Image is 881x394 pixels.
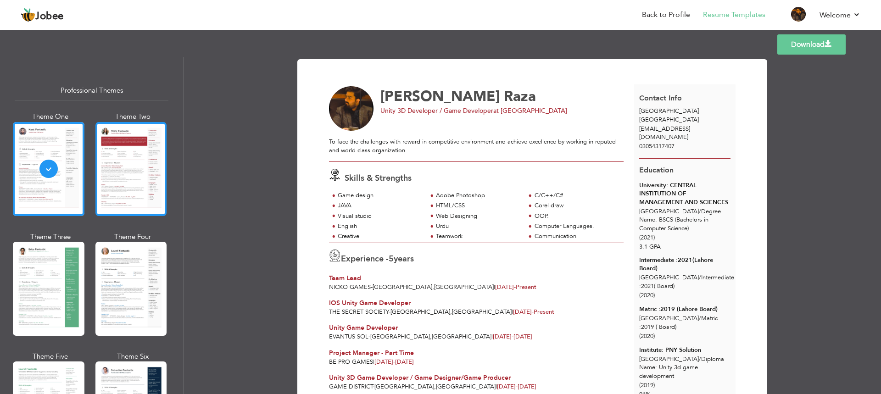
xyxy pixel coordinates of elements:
a: Jobee [21,8,64,22]
div: Teamwork [436,232,520,241]
span: (2020) [639,291,655,300]
span: [DATE] [497,383,518,391]
span: [DATE] [374,358,414,366]
span: [GEOGRAPHIC_DATA] [436,383,496,391]
div: OOP. [535,212,619,221]
span: , [434,383,436,391]
span: [DATE] [374,358,395,366]
span: - [393,358,395,366]
span: Contact Info [639,93,682,103]
div: To face the challenges with reward in competitive environment and achieve excellence by working i... [329,138,624,155]
span: Evantus Sol [329,333,368,341]
span: - [373,383,374,391]
span: | [491,333,493,341]
span: Unity Game Developer [329,323,398,332]
span: 3.1 GPA [639,243,661,251]
div: Institute: PNY Solution [639,346,730,355]
img: No image [329,86,374,131]
span: Present [513,308,554,316]
span: 5 [389,253,394,265]
span: [GEOGRAPHIC_DATA] Matric :2019 ( Board) [639,314,718,331]
span: [GEOGRAPHIC_DATA] [390,308,450,316]
span: , [430,333,432,341]
span: [GEOGRAPHIC_DATA] [639,116,699,124]
div: Adobe Photoshop [436,191,520,200]
span: Project Manager - Part Time [329,349,414,357]
div: Computer Languages. [535,222,619,231]
span: | [496,383,497,391]
span: Unity 3D Developer / Game Developer [380,106,493,115]
span: Skills & Strengths [345,172,412,184]
span: Education [639,165,674,175]
span: (2019) [639,381,655,389]
div: Matric :2019 (Lahore Board) [639,305,730,314]
div: Web Designing [436,212,520,221]
span: Unity 3D Game Developer / Game Designer/Game Producer [329,373,511,382]
a: Resume Templates [703,10,765,20]
span: [EMAIL_ADDRESS][DOMAIN_NAME] [639,125,690,142]
span: Raza [504,87,536,106]
div: HTML/CSS [436,201,520,210]
span: Jobee [35,11,64,22]
span: Be Pro Games [329,358,373,366]
span: | [373,358,374,366]
div: English [338,222,422,231]
span: , [450,308,452,316]
div: Professional Themes [15,81,168,100]
div: Visual studio [338,212,422,221]
span: / [699,207,701,216]
div: Urdu [436,222,520,231]
span: [GEOGRAPHIC_DATA] [374,383,434,391]
div: Theme One [15,112,86,122]
span: NICKO GAMES [329,283,371,291]
div: C/C++/C# [535,191,619,200]
div: Creative [338,232,422,241]
span: [GEOGRAPHIC_DATA] [452,308,512,316]
span: | [512,308,513,316]
div: Corel draw [535,201,619,210]
label: years [389,253,414,265]
span: - [532,308,534,316]
span: [GEOGRAPHIC_DATA] Degree Name: BSCS (Bachelors in Computer Science) [639,207,721,233]
span: [DATE] [497,383,536,391]
span: - [371,283,373,291]
span: 03054317407 [639,142,675,150]
div: Theme Four [97,232,169,242]
span: The Secret Society [329,308,389,316]
span: [GEOGRAPHIC_DATA] [432,333,491,341]
img: jobee.io [21,8,35,22]
span: - [368,333,370,341]
div: JAVA [338,201,422,210]
span: [DATE] [513,308,534,316]
span: Present [495,283,536,291]
div: Theme Two [97,112,169,122]
span: - [516,383,518,391]
div: Intermediate :2021(Lahore Board) [639,256,730,273]
span: [DATE] [495,283,516,291]
span: [DATE] [493,333,532,341]
span: [GEOGRAPHIC_DATA] Intermediate :2021( Board) [639,273,734,290]
span: | [494,283,495,291]
span: (2021) [639,233,655,242]
div: Game design [338,191,422,200]
span: Game District [329,383,373,391]
span: - [512,333,513,341]
div: Theme Five [15,352,86,361]
span: [GEOGRAPHIC_DATA] Diploma Name: Unity 3d game development [639,355,724,380]
span: / [699,314,701,322]
span: [DATE] [493,333,513,341]
div: University: CENTRAL INSTITUTION OF MANAGEMENT AND SCIENCES [639,181,730,207]
span: , [432,283,434,291]
span: [GEOGRAPHIC_DATA] [434,283,494,291]
span: [GEOGRAPHIC_DATA] [373,283,432,291]
span: [GEOGRAPHIC_DATA] [370,333,430,341]
a: Back to Profile [642,10,690,20]
span: / [699,273,701,282]
span: [PERSON_NAME] [380,87,500,106]
span: at [GEOGRAPHIC_DATA] [493,106,567,115]
div: Theme Six [97,352,169,361]
span: - [514,283,516,291]
span: - [389,308,390,316]
span: (2020) [639,332,655,340]
div: Theme Three [15,232,86,242]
